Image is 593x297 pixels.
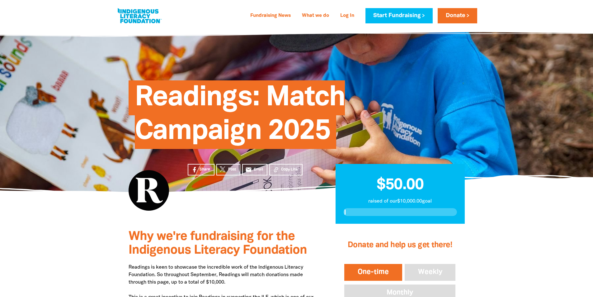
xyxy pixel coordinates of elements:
a: Donate [438,8,477,23]
h2: Donate and help us get there! [343,233,457,258]
button: Copy Link [269,164,303,175]
a: Fundraising News [247,11,294,21]
span: $50.00 [377,178,424,192]
i: email [245,166,252,173]
a: Post [216,164,240,175]
span: Email [254,167,263,172]
a: Log In [337,11,358,21]
button: One-time [343,263,403,282]
span: Share [200,167,210,172]
a: emailEmail [242,164,268,175]
button: Weekly [403,263,457,282]
a: Start Fundraising [365,8,433,23]
p: raised of our $10,000.00 goal [343,198,457,205]
span: Copy Link [281,167,298,172]
a: What we do [298,11,333,21]
span: Why we're fundraising for the Indigenous Literacy Foundation [129,231,307,256]
span: Post [228,167,236,172]
span: Readings: Match Campaign 2025 [135,85,345,149]
a: Share [188,164,214,175]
